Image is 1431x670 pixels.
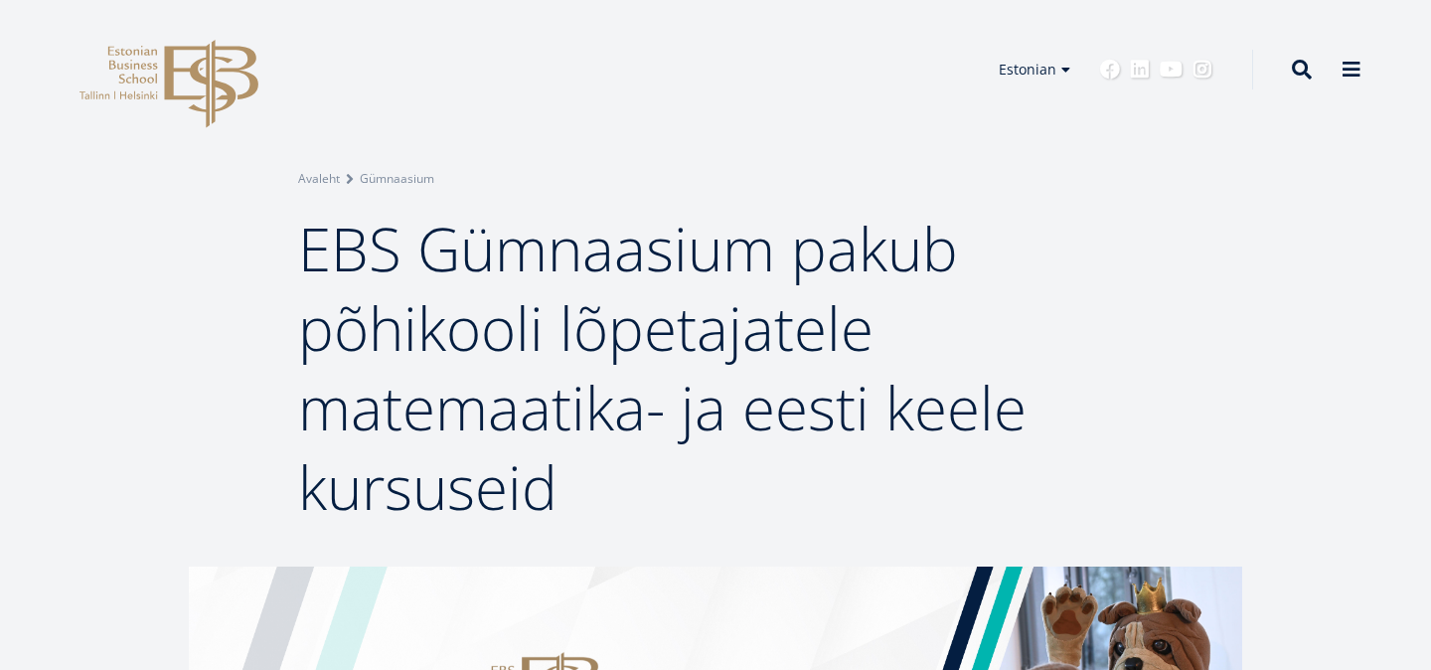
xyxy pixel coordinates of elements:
a: Gümnaasium [360,169,434,189]
span: EBS Gümnaasium pakub põhikooli lõpetajatele matemaatika- ja eesti keele kursuseid [298,208,1027,528]
a: Avaleht [298,169,340,189]
a: Linkedin [1130,60,1150,80]
a: Facebook [1100,60,1120,80]
a: Youtube [1160,60,1183,80]
a: Instagram [1192,60,1212,80]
